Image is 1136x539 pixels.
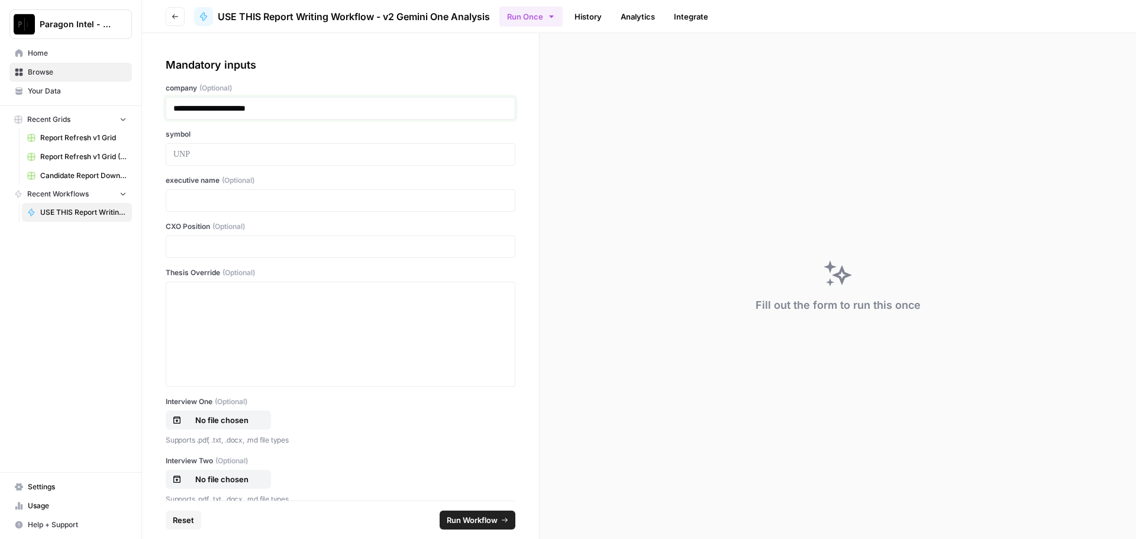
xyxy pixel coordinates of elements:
[9,9,132,39] button: Workspace: Paragon Intel - Bill / Ty / Colby R&D
[667,7,715,26] a: Integrate
[22,203,132,222] a: USE THIS Report Writing Workflow - v2 Gemini One Analysis
[9,44,132,63] a: Home
[184,414,260,426] p: No file chosen
[28,501,127,511] span: Usage
[215,456,248,466] span: (Optional)
[194,7,490,26] a: USE THIS Report Writing Workflow - v2 Gemini One Analysis
[614,7,662,26] a: Analytics
[166,175,515,186] label: executive name
[9,185,132,203] button: Recent Workflows
[166,470,271,489] button: No file chosen
[40,18,111,30] span: Paragon Intel - Bill / Ty / [PERSON_NAME] R&D
[9,111,132,128] button: Recent Grids
[199,83,232,93] span: (Optional)
[28,482,127,492] span: Settings
[22,147,132,166] a: Report Refresh v1 Grid (Copy)
[27,189,89,199] span: Recent Workflows
[14,14,35,35] img: Paragon Intel - Bill / Ty / Colby R&D Logo
[499,7,563,27] button: Run Once
[166,129,515,140] label: symbol
[28,86,127,96] span: Your Data
[166,396,515,407] label: Interview One
[9,515,132,534] button: Help + Support
[40,133,127,143] span: Report Refresh v1 Grid
[22,128,132,147] a: Report Refresh v1 Grid
[166,83,515,93] label: company
[27,114,70,125] span: Recent Grids
[40,170,127,181] span: Candidate Report Download Sheet
[166,267,515,278] label: Thesis Override
[222,267,255,278] span: (Optional)
[166,434,515,446] p: Supports .pdf, .txt, .docx, .md file types
[447,514,498,526] span: Run Workflow
[215,396,247,407] span: (Optional)
[166,456,515,466] label: Interview Two
[166,493,515,505] p: Supports .pdf, .txt, .docx, .md file types
[22,166,132,185] a: Candidate Report Download Sheet
[9,496,132,515] a: Usage
[173,514,194,526] span: Reset
[28,519,127,530] span: Help + Support
[40,151,127,162] span: Report Refresh v1 Grid (Copy)
[9,477,132,496] a: Settings
[9,63,132,82] a: Browse
[166,221,515,232] label: CXO Position
[756,297,921,314] div: Fill out the form to run this once
[567,7,609,26] a: History
[440,511,515,530] button: Run Workflow
[218,9,490,24] span: USE THIS Report Writing Workflow - v2 Gemini One Analysis
[9,82,132,101] a: Your Data
[184,473,260,485] p: No file chosen
[166,57,515,73] div: Mandatory inputs
[28,48,127,59] span: Home
[40,207,127,218] span: USE THIS Report Writing Workflow - v2 Gemini One Analysis
[166,411,271,430] button: No file chosen
[28,67,127,78] span: Browse
[212,221,245,232] span: (Optional)
[166,511,201,530] button: Reset
[222,175,254,186] span: (Optional)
